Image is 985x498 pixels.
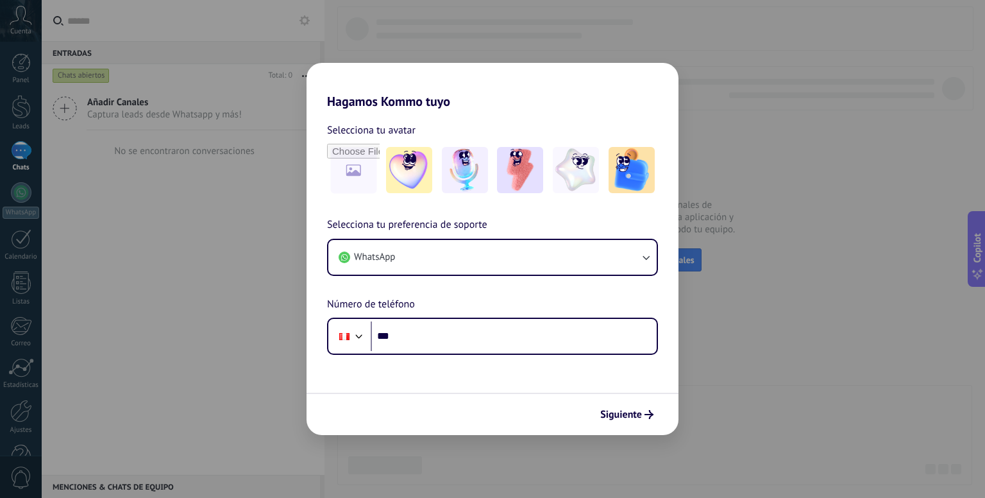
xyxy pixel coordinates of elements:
span: Siguiente [600,410,642,419]
h2: Hagamos Kommo tuyo [307,63,678,109]
img: -2.jpeg [442,147,488,193]
div: Peru: + 51 [332,323,357,350]
button: Siguiente [594,404,659,425]
img: -3.jpeg [497,147,543,193]
img: -4.jpeg [553,147,599,193]
img: -1.jpeg [386,147,432,193]
span: Selecciona tu preferencia de soporte [327,217,487,234]
span: Selecciona tu avatar [327,122,416,139]
span: WhatsApp [354,251,395,264]
span: Número de teléfono [327,296,415,313]
img: -5.jpeg [609,147,655,193]
button: WhatsApp [328,240,657,275]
